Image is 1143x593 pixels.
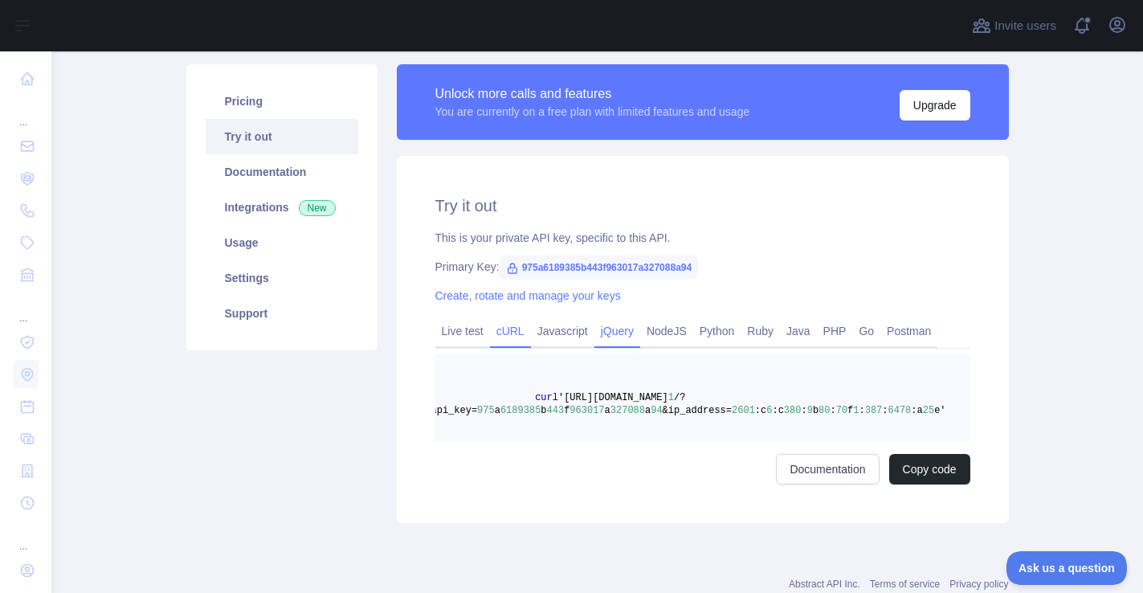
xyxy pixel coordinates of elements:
a: Abstract API Inc. [789,579,860,590]
span: f [847,405,853,416]
span: 9 [807,405,813,416]
iframe: Toggle Customer Support [1006,551,1127,585]
a: Live test [435,318,490,344]
span: a [495,405,500,416]
a: Ruby [741,318,780,344]
span: 6478 [888,405,912,416]
span: :a [911,405,922,416]
button: Invite users [969,13,1059,39]
span: 443 [547,405,565,416]
div: ... [13,292,39,325]
span: 6189385 [500,405,541,416]
span: 25 [923,405,934,416]
span: b [813,405,818,416]
span: 1 [853,405,859,416]
span: 70 [836,405,847,416]
span: 1 [668,392,674,403]
a: Create, rotate and manage your keys [435,289,621,302]
a: Go [852,318,880,344]
a: Terms of service [870,579,940,590]
div: This is your private API key, specific to this API. [435,230,970,246]
a: Javascript [531,318,594,344]
span: :c [772,405,783,416]
span: 975a6189385b443f963017a327088a94 [500,256,699,280]
span: '[URL][DOMAIN_NAME] [558,392,668,403]
span: a [605,405,610,416]
span: 80 [818,405,830,416]
a: cURL [490,318,531,344]
span: 380 [784,405,802,416]
span: 327088 [610,405,645,416]
span: a [645,405,651,416]
span: f [564,405,569,416]
span: : [801,405,806,416]
a: Integrations New [206,190,358,225]
span: New [299,200,336,216]
span: 387 [865,405,883,416]
a: Try it out [206,119,358,154]
h2: Try it out [435,194,970,217]
div: ... [13,96,39,129]
a: Usage [206,225,358,260]
a: Postman [880,318,937,344]
span: :c [755,405,766,416]
span: 963017 [569,405,604,416]
div: Unlock more calls and features [435,84,750,104]
a: Documentation [206,154,358,190]
span: &ip_address= [663,405,732,416]
div: Primary Key: [435,259,970,275]
span: 6 [766,405,772,416]
a: Privacy policy [949,579,1008,590]
span: : [830,405,835,416]
a: Java [780,318,817,344]
a: Pricing [206,84,358,119]
a: Documentation [776,454,879,485]
button: Upgrade [900,90,970,121]
span: : [882,405,888,416]
span: e' [934,405,945,416]
span: curl [535,392,558,403]
div: ... [13,521,39,553]
span: Invite users [994,17,1056,35]
a: Python [693,318,741,344]
span: 975 [477,405,495,416]
span: 94 [651,405,662,416]
span: : [859,405,865,416]
span: 2601 [732,405,755,416]
a: PHP [817,318,853,344]
span: b [541,405,546,416]
button: Copy code [889,454,970,485]
a: Support [206,296,358,331]
a: NodeJS [640,318,693,344]
a: Settings [206,260,358,296]
div: You are currently on a free plan with limited features and usage [435,104,750,120]
a: jQuery [594,318,640,344]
